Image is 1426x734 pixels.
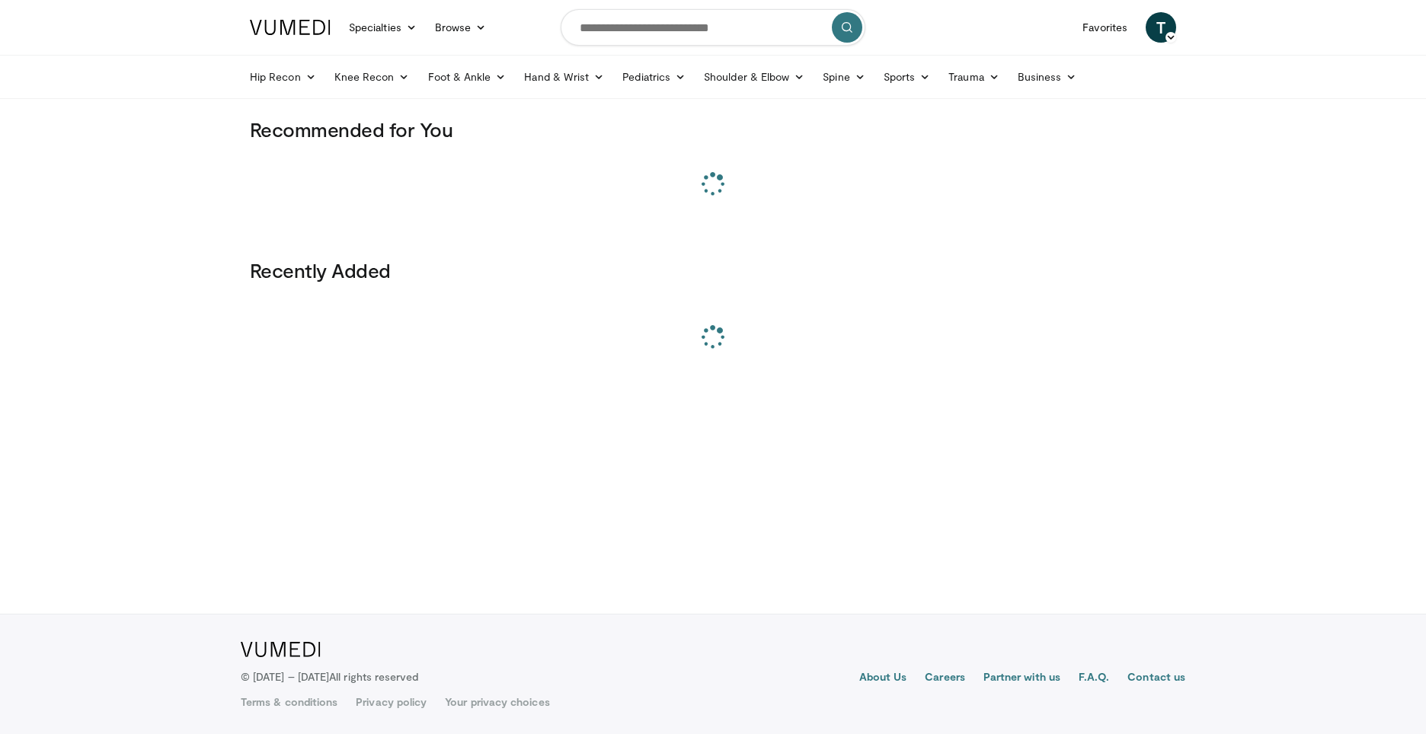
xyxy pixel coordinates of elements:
span: All rights reserved [329,670,418,683]
a: Specialties [340,12,426,43]
a: Careers [925,669,965,688]
h3: Recently Added [250,258,1176,282]
a: F.A.Q. [1079,669,1109,688]
p: © [DATE] – [DATE] [241,669,419,685]
a: Trauma [939,62,1009,92]
img: VuMedi Logo [250,20,331,35]
a: Privacy policy [356,694,427,710]
a: Spine [814,62,874,92]
input: Search topics, interventions [561,9,865,46]
a: Favorites [1073,12,1137,43]
a: Partner with us [983,669,1060,688]
a: Business [1009,62,1086,92]
a: Your privacy choices [445,694,549,710]
a: Pediatrics [613,62,695,92]
a: Foot & Ankle [419,62,516,92]
a: Sports [874,62,940,92]
a: Hand & Wrist [515,62,613,92]
a: T [1146,12,1176,43]
a: Browse [426,12,496,43]
a: Shoulder & Elbow [695,62,814,92]
a: Terms & conditions [241,694,337,710]
a: Knee Recon [325,62,419,92]
h3: Recommended for You [250,117,1176,142]
img: VuMedi Logo [241,642,321,657]
a: Hip Recon [241,62,325,92]
a: Contact us [1127,669,1185,688]
a: About Us [859,669,907,688]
